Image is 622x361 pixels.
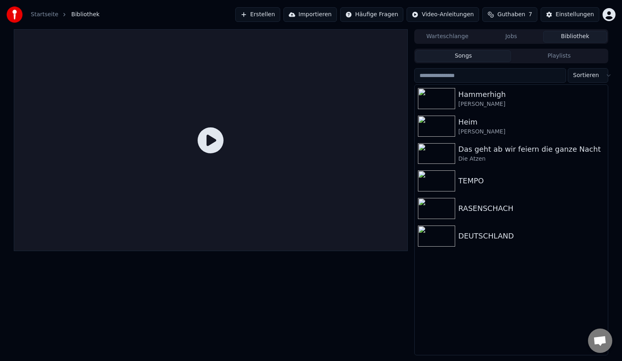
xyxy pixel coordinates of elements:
div: DEUTSCHLAND [458,230,605,242]
div: Das geht ab wir feiern die ganze Nacht [458,144,605,155]
div: Die Atzen [458,155,605,163]
span: Sortieren [573,71,599,80]
span: Guthaben [497,11,525,19]
button: Bibliothek [543,31,607,43]
nav: breadcrumb [31,11,100,19]
button: Häufige Fragen [340,7,404,22]
button: Video-Anleitungen [407,7,479,22]
div: RASENSCHACH [458,203,605,214]
img: youka [6,6,23,23]
button: Erstellen [235,7,280,22]
button: Guthaben7 [482,7,537,22]
div: Einstellungen [556,11,594,19]
span: 7 [528,11,532,19]
button: Einstellungen [541,7,599,22]
button: Jobs [479,31,543,43]
div: Chat öffnen [588,329,612,353]
button: Warteschlange [415,31,479,43]
div: [PERSON_NAME] [458,128,605,136]
span: Bibliothek [71,11,100,19]
a: Startseite [31,11,58,19]
div: Heim [458,116,605,128]
div: [PERSON_NAME] [458,100,605,108]
div: TEMPO [458,175,605,187]
button: Playlists [511,50,607,62]
button: Songs [415,50,511,62]
button: Importieren [283,7,337,22]
div: Hammerhigh [458,89,605,100]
